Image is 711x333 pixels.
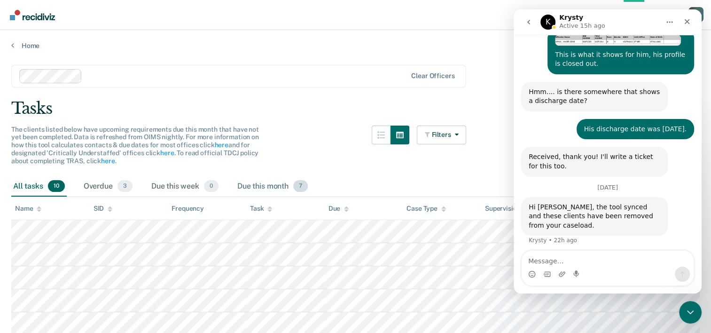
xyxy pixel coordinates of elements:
a: here [101,157,115,165]
span: The clients listed below have upcoming requirements due this month that have not yet been complet... [11,126,259,165]
a: here [160,149,174,157]
span: 3 [117,180,133,192]
div: A F [688,7,703,22]
span: 10 [48,180,65,192]
div: All tasks10 [11,176,67,197]
div: Due this month7 [235,176,310,197]
div: Name [15,205,41,213]
div: Task [250,205,272,213]
button: Profile dropdown button [688,7,703,22]
div: SID [94,205,113,213]
span: 7 [293,180,308,192]
div: Clear officers [411,72,454,80]
span: 0 [204,180,219,192]
div: Frequency [172,205,204,213]
a: Home [11,41,700,50]
div: Supervision Level [485,205,547,213]
div: Overdue3 [82,176,134,197]
div: Tasks [11,99,700,118]
a: here [214,141,228,149]
div: Case Type [406,205,446,213]
img: Recidiviz [10,10,55,20]
button: Filters [417,126,467,144]
iframe: Intercom live chat [514,9,702,293]
div: Due this week0 [149,176,220,197]
iframe: Intercom live chat [679,301,702,324]
div: Due [328,205,349,213]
